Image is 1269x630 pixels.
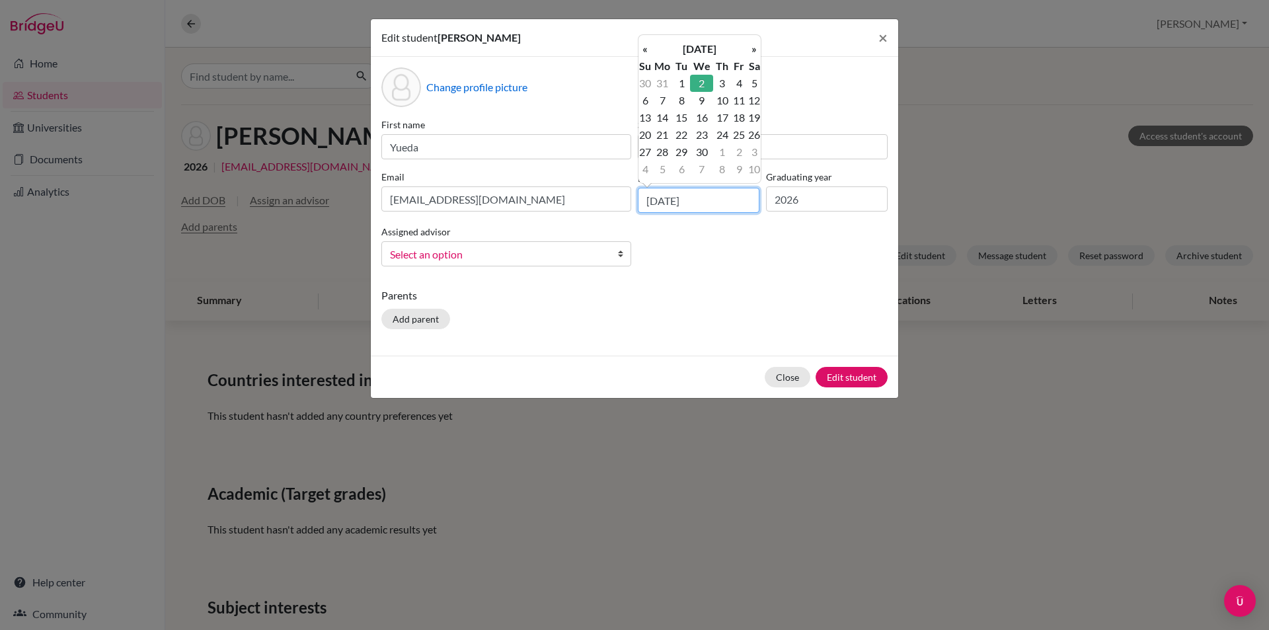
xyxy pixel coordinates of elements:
[690,58,713,75] th: We
[731,109,748,126] td: 18
[731,58,748,75] th: Fr
[731,143,748,161] td: 2
[652,143,673,161] td: 28
[748,143,761,161] td: 3
[690,109,713,126] td: 16
[652,92,673,109] td: 7
[1224,585,1256,617] div: Open Intercom Messenger
[673,143,690,161] td: 29
[713,126,730,143] td: 24
[748,58,761,75] th: Sa
[690,161,713,178] td: 7
[731,92,748,109] td: 11
[690,92,713,109] td: 9
[690,75,713,92] td: 2
[638,143,652,161] td: 27
[690,126,713,143] td: 23
[381,31,438,44] span: Edit student
[673,58,690,75] th: Tu
[652,161,673,178] td: 5
[673,75,690,92] td: 1
[652,126,673,143] td: 21
[652,40,748,58] th: [DATE]
[638,58,652,75] th: Su
[731,75,748,92] td: 4
[766,170,888,184] label: Graduating year
[381,67,421,107] div: Profile picture
[381,118,631,132] label: First name
[748,126,761,143] td: 26
[816,367,888,387] button: Edit student
[638,126,652,143] td: 20
[748,92,761,109] td: 12
[638,109,652,126] td: 13
[652,58,673,75] th: Mo
[713,75,730,92] td: 3
[731,126,748,143] td: 25
[713,143,730,161] td: 1
[381,170,631,184] label: Email
[638,161,652,178] td: 4
[381,288,888,303] p: Parents
[748,109,761,126] td: 19
[748,40,761,58] th: »
[673,92,690,109] td: 8
[381,225,451,239] label: Assigned advisor
[638,118,888,132] label: Surname
[878,28,888,47] span: ×
[713,109,730,126] td: 17
[713,92,730,109] td: 10
[638,75,652,92] td: 30
[765,367,810,387] button: Close
[652,109,673,126] td: 14
[673,126,690,143] td: 22
[652,75,673,92] td: 31
[731,161,748,178] td: 9
[868,19,898,56] button: Close
[638,92,652,109] td: 6
[713,58,730,75] th: Th
[673,161,690,178] td: 6
[438,31,521,44] span: [PERSON_NAME]
[748,75,761,92] td: 5
[390,246,605,263] span: Select an option
[638,40,652,58] th: «
[713,161,730,178] td: 8
[690,143,713,161] td: 30
[638,188,759,213] input: dd/mm/yyyy
[748,161,761,178] td: 10
[673,109,690,126] td: 15
[381,309,450,329] button: Add parent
